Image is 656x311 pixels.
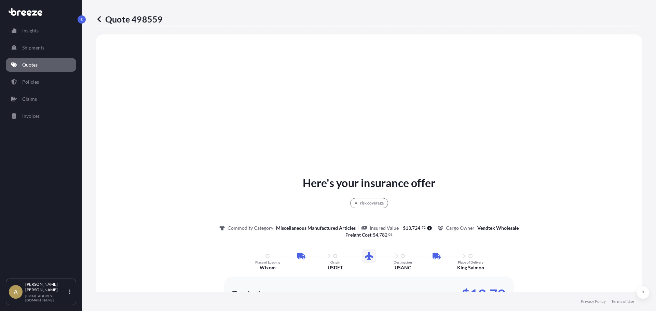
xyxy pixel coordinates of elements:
span: 724 [412,226,420,230]
p: Destination [394,260,412,264]
p: Cargo Owner [446,225,475,231]
span: 02 [388,233,393,236]
span: 72 [422,226,426,229]
p: [EMAIL_ADDRESS][DOMAIN_NAME] [25,294,68,302]
span: 4 [375,232,378,237]
span: , [378,232,379,237]
p: Place of Loading [255,260,280,264]
a: Privacy Policy [581,299,606,304]
p: USDET [328,264,343,271]
p: : [345,231,393,238]
p: Wixom [260,264,276,271]
span: $ [403,226,406,230]
p: Insured Value [370,225,399,231]
span: , [411,226,412,230]
p: Claims [22,96,37,102]
p: Miscellaneous Manufactured Articles [276,225,356,231]
p: Quote 498559 [96,14,163,25]
p: $13.72 [462,289,506,300]
span: $ [373,232,375,237]
p: Here's your insurance offer [303,175,435,191]
p: Shipments [22,44,44,51]
p: Invoices [22,113,40,119]
a: Insights [6,24,76,38]
p: Vendtek Wholesale [477,225,519,231]
p: [PERSON_NAME] [PERSON_NAME] [25,282,68,293]
a: Shipments [6,41,76,55]
p: Insights [22,27,39,34]
p: Place of Delivery [458,260,483,264]
span: A [14,288,18,295]
span: 782 [379,232,387,237]
a: Policies [6,75,76,89]
p: King Salmon [457,264,484,271]
p: Origin [330,260,340,264]
p: Total price [232,291,268,298]
span: 13 [406,226,411,230]
p: USANC [395,264,411,271]
p: Commodity Category [228,225,273,231]
span: . [421,226,421,229]
a: Terms of Use [611,299,634,304]
p: Policies [22,79,39,85]
a: Invoices [6,109,76,123]
p: Quotes [22,61,38,68]
a: Claims [6,92,76,106]
div: All risk coverage [350,198,388,208]
a: Quotes [6,58,76,72]
b: Freight Cost [345,232,371,238]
